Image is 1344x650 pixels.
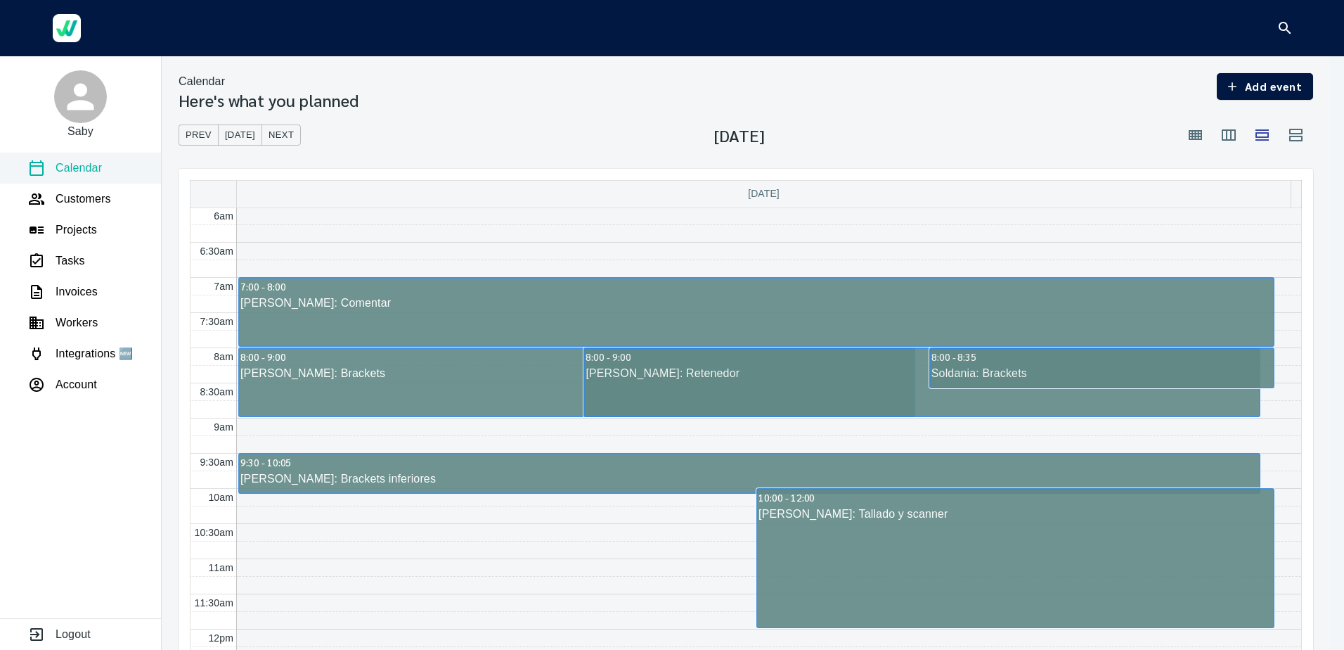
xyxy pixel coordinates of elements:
a: Workers [28,314,98,331]
button: [DATE] [218,125,262,146]
p: Tasks [56,253,85,269]
div: [PERSON_NAME]: Tallado y scanner [758,506,1273,523]
button: Week [1212,118,1246,152]
a: Customers [28,191,111,208]
button: Day [1246,118,1279,152]
p: Customers [56,191,111,208]
span: 7:00 - 8:00 [240,280,285,293]
span: 9:30 - 10:05 [240,456,291,469]
span: 7am [214,281,233,292]
span: 11am [208,562,233,573]
a: Invoices [28,283,98,300]
span: 11:30am [194,597,233,608]
img: Werkgo Logo [53,14,81,42]
div: [PERSON_NAME]: Retenedor [585,365,1259,382]
span: 7:30am [200,316,233,327]
span: 12pm [208,632,233,644]
div: [PERSON_NAME]: Comentar [240,295,1273,312]
a: Projects [28,222,97,238]
a: Tasks [28,253,85,269]
span: 9am [214,421,233,433]
div: Soldania: Brackets [931,365,1273,382]
span: Prev [186,127,212,144]
a: Integrations 🆕 [28,345,133,362]
span: 10am [208,492,233,503]
span: [DATE] [225,127,255,144]
span: 6:30am [200,246,233,257]
span: 8:00 - 9:00 [240,350,285,363]
p: Invoices [56,283,98,300]
span: 10:00 - 12:00 [758,491,815,504]
span: 8:00 - 9:00 [586,350,631,363]
p: Account [56,376,97,393]
span: Next [269,127,294,144]
span: 10:30am [194,527,233,538]
span: 9:30am [200,457,233,468]
h3: Here's what you planned [179,90,358,110]
h3: [DATE] [714,125,765,145]
button: Add event [1217,73,1313,100]
p: Calendar [179,73,225,90]
div: [PERSON_NAME]: Brackets inferiores [240,471,1259,487]
p: Saby [67,123,93,140]
p: Integrations 🆕 [56,345,133,362]
div: [PERSON_NAME]: Brackets [240,365,914,382]
a: Account [28,376,97,393]
span: [DATE] [748,188,780,199]
p: Logout [56,626,91,643]
span: 8am [214,351,233,362]
span: 6am [214,210,233,222]
a: Calendar [28,160,102,177]
span: Add event [1228,77,1302,96]
a: Werkgo Logo [42,7,91,49]
span: 8:30am [200,386,233,397]
button: Next [261,125,301,146]
p: Projects [56,222,97,238]
button: Prev [179,125,219,146]
nav: breadcrumb [179,73,358,90]
p: Workers [56,314,98,331]
button: Agenda [1279,118,1313,152]
span: 8:00 - 8:35 [931,350,976,363]
p: Calendar [56,160,102,177]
